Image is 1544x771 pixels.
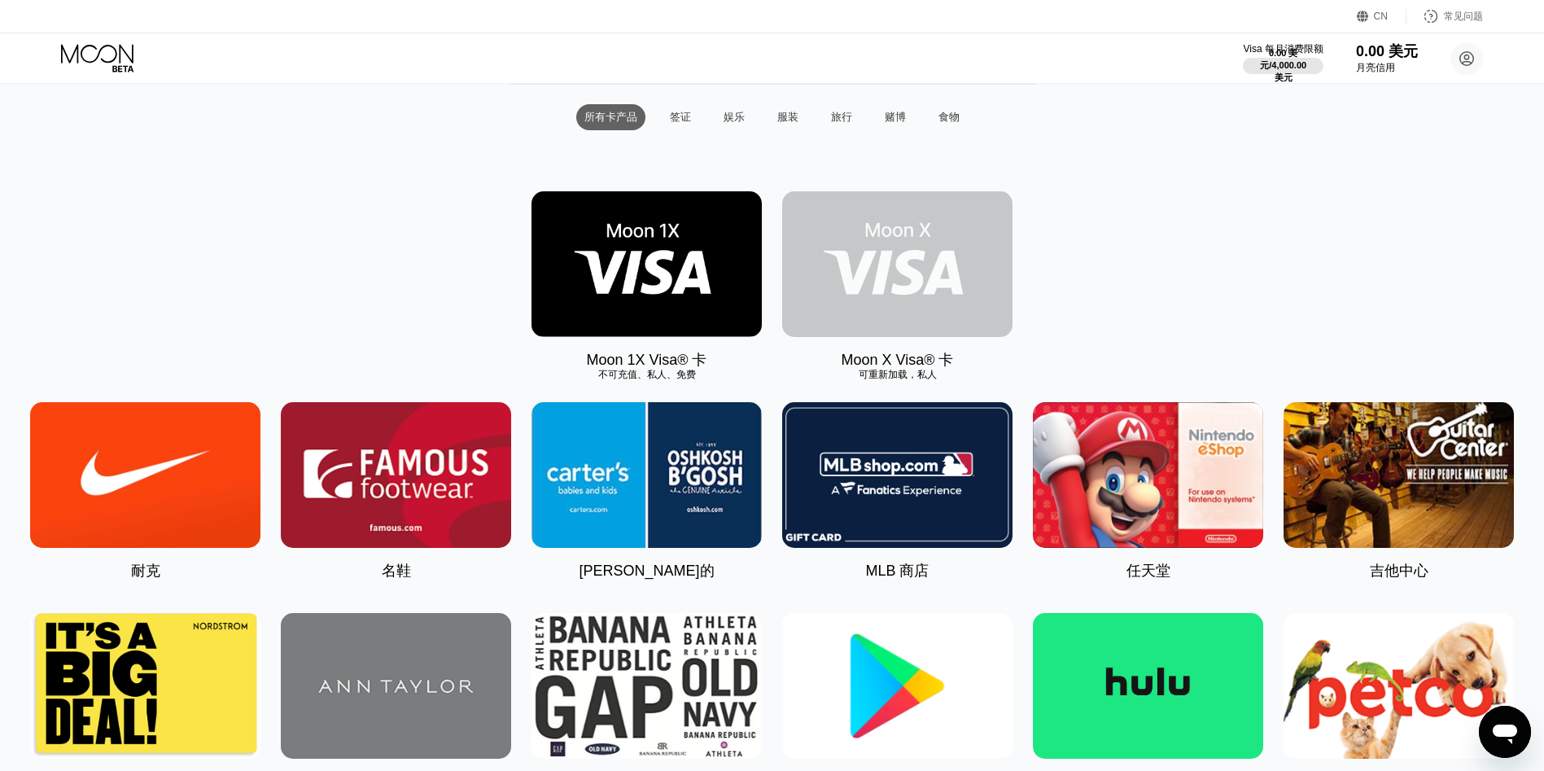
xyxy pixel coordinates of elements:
[1356,61,1418,75] div: 月亮信用
[823,104,860,130] div: 旅行
[885,110,906,125] div: 赌博
[1406,8,1483,24] div: 常见问题
[1479,706,1531,758] iframe: 启动消息传送窗口的按钮
[1370,561,1428,580] div: 吉他中心
[877,104,914,130] div: 赌博
[865,561,929,580] div: MLB 商店
[938,110,960,125] div: 食物
[1260,47,1306,84] div: 0.00 美元/4,000.00 美元
[1356,42,1418,61] div: 0.00 美元
[587,350,707,370] div: Moon 1X Visa® 卡
[579,561,714,580] div: [PERSON_NAME]的
[576,104,645,130] div: 所有卡产品
[1374,11,1388,22] div: CN
[584,110,637,125] div: 所有卡产品
[831,110,852,125] div: 旅行
[782,368,1013,382] div: 可重新加载，私人
[1126,561,1170,580] div: 任天堂
[1444,10,1483,24] div: 常见问题
[777,110,798,125] div: 服装
[382,561,411,580] div: 名鞋
[1356,42,1418,75] div: 0.00 美元月亮信用
[1357,8,1406,24] div: CN
[531,368,762,382] div: 不可充值、私人、免费
[842,350,954,370] div: Moon X Visa® 卡
[662,104,699,130] div: 签证
[930,104,968,130] div: 食物
[715,104,753,130] div: 娱乐
[1243,42,1323,74] div: Visa 每月消费限额0.00 美元/4,000.00 美元
[1243,42,1323,56] div: Visa 每月消费限额
[670,110,691,125] div: 签证
[131,561,160,580] div: 耐克
[769,104,807,130] div: 服装
[724,110,745,125] div: 娱乐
